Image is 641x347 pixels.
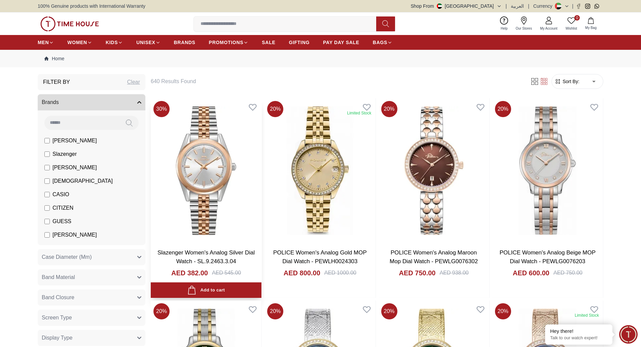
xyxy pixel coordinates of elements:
[44,219,50,224] input: GUESS
[38,269,145,285] button: Band Material
[42,253,92,261] span: Case Diameter (Mm)
[554,269,582,277] div: AED 750.00
[38,3,145,9] span: 100% Genuine products with International Warranty
[267,101,283,117] span: 20 %
[347,110,371,116] div: Limited Stock
[52,137,97,145] span: [PERSON_NAME]
[585,4,590,9] a: Instagram
[153,303,170,319] span: 20 %
[52,190,69,199] span: CASIO
[52,244,67,252] span: Police
[619,325,638,344] div: Chat Widget
[52,150,77,158] span: Slazenger
[555,78,579,85] button: Sort By:
[381,303,397,319] span: 20 %
[528,3,529,9] span: |
[42,293,74,302] span: Band Closure
[38,330,145,346] button: Display Type
[262,39,275,46] span: SALE
[44,138,50,143] input: [PERSON_NAME]
[38,36,54,48] a: MEN
[411,3,502,9] button: Shop From[GEOGRAPHIC_DATA]
[171,268,208,278] h4: AED 382.00
[284,268,320,278] h4: AED 800.00
[38,249,145,265] button: Case Diameter (Mm)
[323,39,359,46] span: PAY DAY SALE
[572,3,573,9] span: |
[267,303,283,319] span: 20 %
[264,98,375,243] img: POLICE Women's Analog Gold MOP Dial Watch - PEWLH0024303
[289,36,310,48] a: GIFTING
[506,3,507,9] span: |
[379,98,489,243] a: POLICE Women's Analog Maroon Mop Dial Watch - PEWLG0076302
[38,50,603,67] nav: Breadcrumb
[52,231,97,239] span: [PERSON_NAME]
[513,268,549,278] h4: AED 600.00
[136,36,160,48] a: UNISEX
[52,217,71,225] span: GUESS
[511,3,524,9] button: العربية
[42,98,59,106] span: Brands
[44,165,50,170] input: [PERSON_NAME]
[497,15,512,32] a: Help
[594,4,599,9] a: Whatsapp
[273,249,367,265] a: POLICE Women's Analog Gold MOP Dial Watch - PEWLH0024303
[44,151,50,157] input: Slazenger
[561,78,579,85] span: Sort By:
[127,78,140,86] div: Clear
[550,328,607,335] div: Hey there!
[550,335,607,341] p: Talk to our watch expert!
[323,36,359,48] a: PAY DAY SALE
[52,164,97,172] span: [PERSON_NAME]
[209,39,244,46] span: PROMOTIONS
[67,39,87,46] span: WOMEN
[157,249,255,265] a: Slazenger Women's Analog Silver Dial Watch - SL.9.2463.3.04
[153,101,170,117] span: 30 %
[151,98,261,243] img: Slazenger Women's Analog Silver Dial Watch - SL.9.2463.3.04
[324,269,356,277] div: AED 1000.00
[574,15,580,21] span: 0
[537,26,560,31] span: My Account
[373,39,387,46] span: BAGS
[44,205,50,211] input: CITIZEN
[67,36,92,48] a: WOMEN
[262,36,275,48] a: SALE
[437,3,442,9] img: United Arab Emirates
[439,269,468,277] div: AED 938.00
[38,94,145,110] button: Brands
[562,15,581,32] a: 0Wishlist
[42,314,72,322] span: Screen Type
[44,232,50,238] input: [PERSON_NAME]
[42,334,72,342] span: Display Type
[492,98,603,243] img: POLICE Women's Analog Beige MOP Dial Watch - PEWLG0076203
[513,26,535,31] span: Our Stores
[136,39,155,46] span: UNISEX
[390,249,478,265] a: POLICE Women's Analog Maroon Mop Dial Watch - PEWLG0076302
[44,178,50,184] input: [DEMOGRAPHIC_DATA]
[533,3,555,9] div: Currency
[187,286,225,295] div: Add to cart
[38,39,49,46] span: MEN
[106,36,123,48] a: KIDS
[381,101,397,117] span: 20 %
[38,310,145,326] button: Screen Type
[52,204,73,212] span: CITIZEN
[500,249,596,265] a: POLICE Women's Analog Beige MOP Dial Watch - PEWLG0076203
[212,269,241,277] div: AED 545.00
[44,55,64,62] a: Home
[42,273,75,281] span: Band Material
[174,36,195,48] a: BRANDS
[512,15,536,32] a: Our Stores
[44,192,50,197] input: CASIO
[563,26,580,31] span: Wishlist
[495,303,511,319] span: 20 %
[289,39,310,46] span: GIFTING
[373,36,392,48] a: BAGS
[575,313,599,318] div: Limited Stock
[582,25,599,30] span: My Bag
[399,268,436,278] h4: AED 750.00
[151,282,261,298] button: Add to cart
[43,78,70,86] h3: Filter By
